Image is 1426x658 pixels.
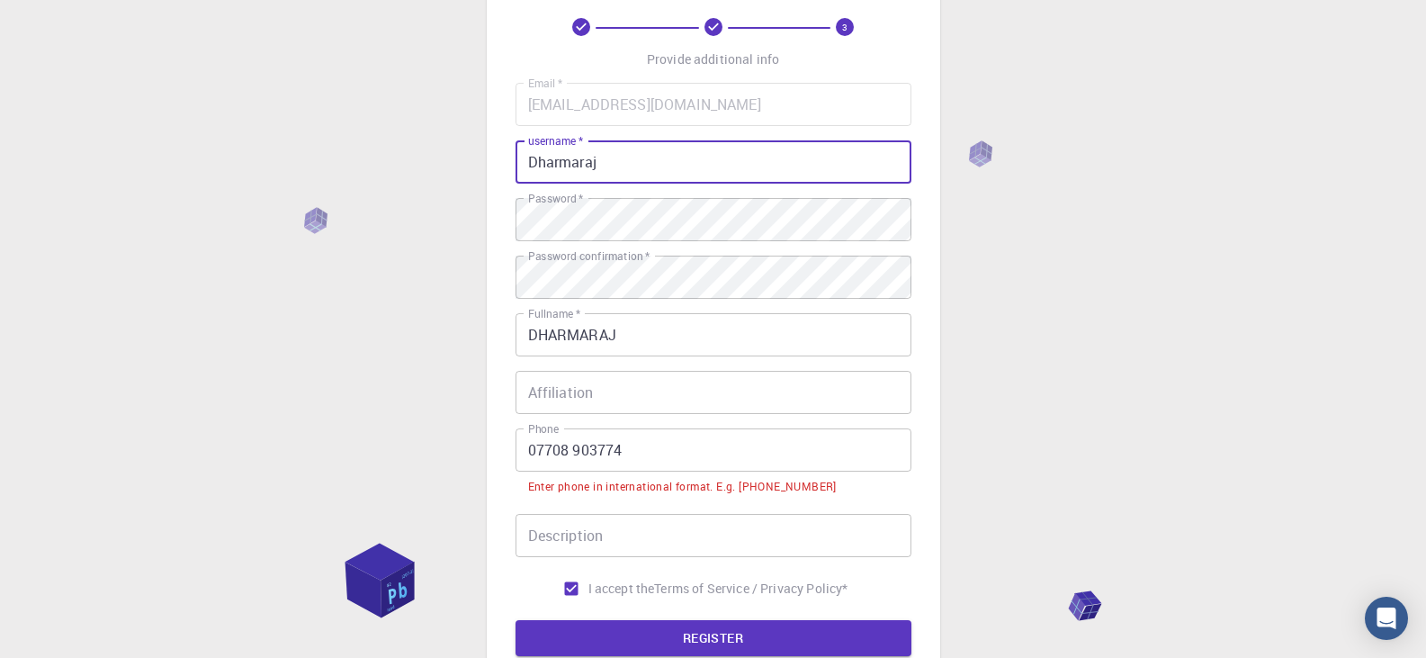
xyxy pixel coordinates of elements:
p: Provide additional info [647,50,779,68]
label: Email [528,76,562,91]
a: Terms of Service / Privacy Policy* [654,580,848,598]
span: I accept the [588,580,655,598]
label: Password confirmation [528,248,650,264]
div: Enter phone in international format. E.g. [PHONE_NUMBER] [528,478,837,496]
div: Open Intercom Messenger [1365,597,1408,640]
p: Terms of Service / Privacy Policy * [654,580,848,598]
label: Password [528,191,583,206]
button: REGISTER [516,620,911,656]
text: 3 [842,21,848,33]
label: Fullname [528,306,580,321]
label: Phone [528,421,559,437]
label: username [528,133,583,149]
